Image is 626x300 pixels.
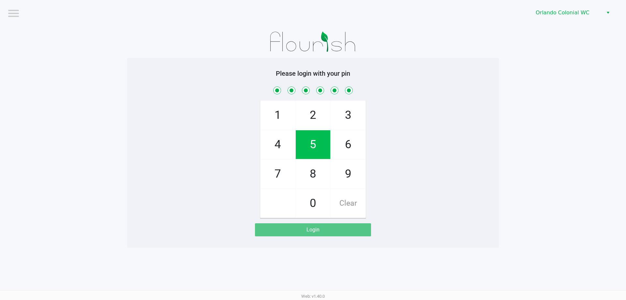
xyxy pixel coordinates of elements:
span: 3 [331,101,365,130]
span: 6 [331,130,365,159]
span: 8 [296,160,330,188]
span: 1 [261,101,295,130]
span: 5 [296,130,330,159]
span: 2 [296,101,330,130]
span: 7 [261,160,295,188]
span: 4 [261,130,295,159]
h5: Please login with your pin [132,70,494,77]
span: 0 [296,189,330,218]
span: Web: v1.40.0 [301,294,325,299]
span: Clear [331,189,365,218]
span: 9 [331,160,365,188]
button: Select [603,7,613,19]
span: Orlando Colonial WC [536,9,599,17]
